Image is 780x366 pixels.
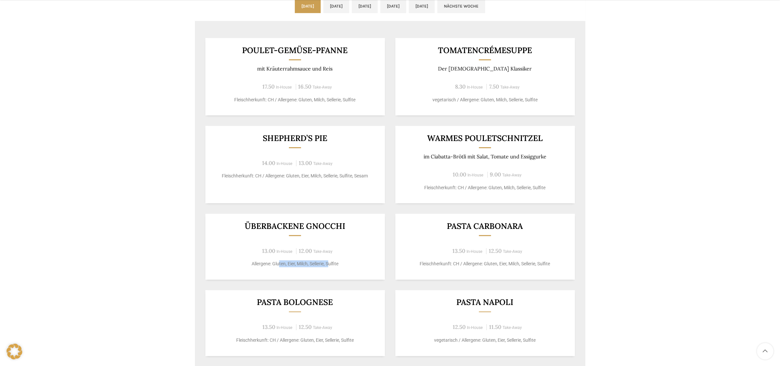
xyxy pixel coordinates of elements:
span: Take-Away [503,325,522,330]
span: 7.50 [489,83,499,90]
span: 9.00 [490,171,501,178]
span: 11.50 [489,323,501,331]
span: 12.50 [299,323,312,331]
span: 14.00 [262,159,275,167]
span: 13.00 [299,159,312,167]
span: In-House [468,173,484,177]
h3: Tomatencrémesuppe [403,46,567,54]
span: 16.50 [298,83,312,90]
h3: Pasta Carbonara [403,222,567,230]
span: 17.50 [263,83,275,90]
p: Der [DEMOGRAPHIC_DATA] Klassiker [403,66,567,72]
span: 12.50 [453,323,466,331]
h3: Poulet-Gemüse-Pfanne [213,46,377,54]
p: im Ciabatta-Brötli mit Salat, Tomate und Essiggurke [403,153,567,160]
span: 13.50 [452,247,465,254]
span: Take-Away [503,249,522,254]
span: Take-Away [313,249,333,254]
span: 13.50 [262,323,275,331]
span: 12.50 [489,247,502,254]
h3: Pasta Bolognese [213,298,377,306]
span: Take-Away [313,85,332,90]
span: In-House [467,85,483,90]
p: vegetarisch / Allergene: Gluten, Eier, Sellerie, Sulfite [403,337,567,344]
p: Allergene: Gluten, Eier, Milch, Sellerie, Sulfite [213,260,377,267]
p: vegetarisch / Allergene: Gluten, Milch, Sellerie, Sulfite [403,96,567,103]
span: 12.00 [299,247,312,254]
h3: Shepherd’s Pie [213,134,377,142]
span: Take-Away [500,85,520,90]
span: Take-Away [313,161,333,166]
a: Scroll to top button [757,343,773,359]
span: In-House [466,249,483,254]
span: 8.30 [455,83,466,90]
span: Take-Away [503,173,522,177]
span: In-House [276,249,293,254]
span: In-House [467,325,483,330]
p: Fleischherkunft: CH / Allergene: Gluten, Eier, Milch, Sellerie, Sulfite [403,260,567,267]
p: mit Kräuterrahmsauce und Reis [213,66,377,72]
span: In-House [276,325,293,330]
p: Fleischherkunft: CH / Allergene: Gluten, Eier, Sellerie, Sulfite [213,337,377,344]
p: Fleischherkunft: CH / Allergene: Gluten, Eier, Milch, Sellerie, Sulfite, Sesam [213,173,377,179]
h3: Überbackene Gnocchi [213,222,377,230]
span: In-House [276,85,292,90]
span: Take-Away [313,325,332,330]
p: Fleischherkunft: CH / Allergene: Gluten, Milch, Sellerie, Sulfite [403,184,567,191]
span: In-House [276,161,293,166]
h3: Warmes Pouletschnitzel [403,134,567,142]
span: 10.00 [453,171,466,178]
h3: Pasta Napoli [403,298,567,306]
p: Fleischherkunft: CH / Allergene: Gluten, Milch, Sellerie, Sulfite [213,96,377,103]
span: 13.00 [262,247,275,254]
